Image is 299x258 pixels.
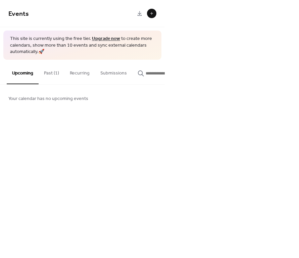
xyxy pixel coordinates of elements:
button: Recurring [64,60,95,84]
button: Upcoming [7,60,39,84]
span: Events [8,7,29,20]
a: Upgrade now [92,34,120,43]
span: This site is currently using the free tier. to create more calendars, show more than 10 events an... [10,36,155,55]
span: Your calendar has no upcoming events [8,95,88,102]
button: Past (1) [39,60,64,84]
button: Submissions [95,60,132,84]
